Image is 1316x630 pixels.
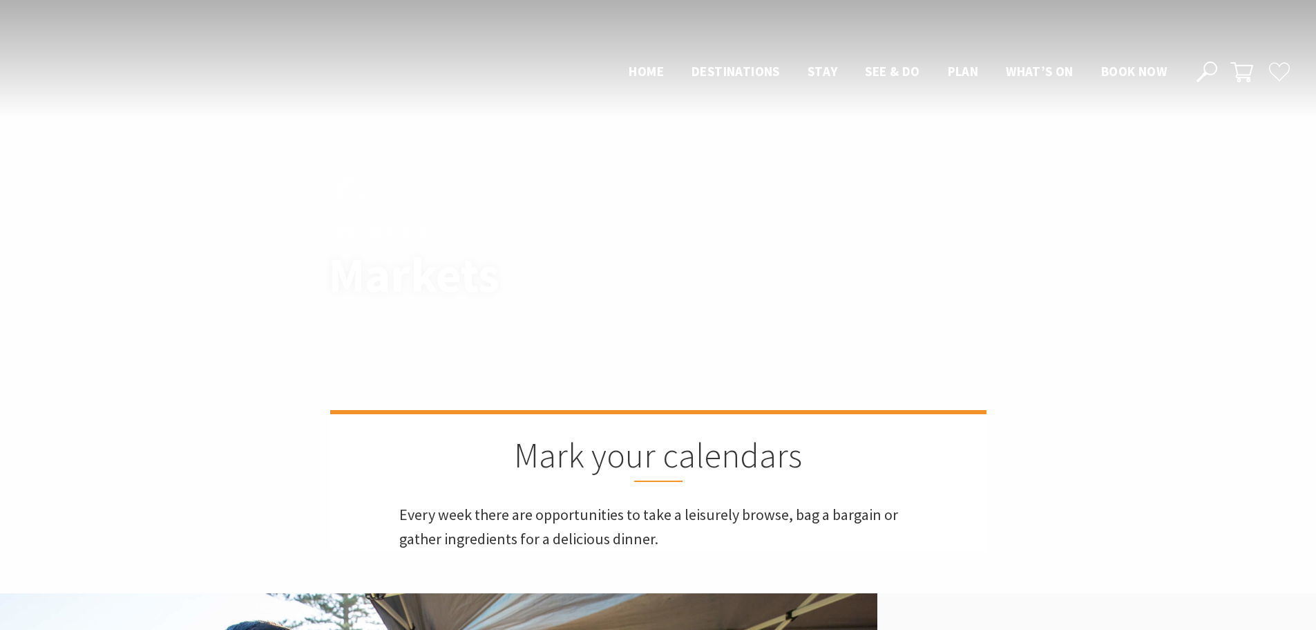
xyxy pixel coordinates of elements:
li: Markets [440,223,486,241]
span: What’s On [1006,63,1074,80]
span: Stay [808,63,838,80]
span: Home [629,63,664,80]
h1: Markets [329,248,719,302]
a: What’s On [370,225,426,240]
nav: Main Menu [615,61,1181,84]
h2: Mark your calendars [399,435,917,482]
p: Every week there are opportunities to take a leisurely browse, bag a bargain or gather ingredient... [399,503,917,551]
span: See & Do [865,63,919,80]
a: Home [329,225,359,240]
span: Book now [1101,63,1167,80]
span: Plan [948,63,979,80]
span: Destinations [692,63,780,80]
